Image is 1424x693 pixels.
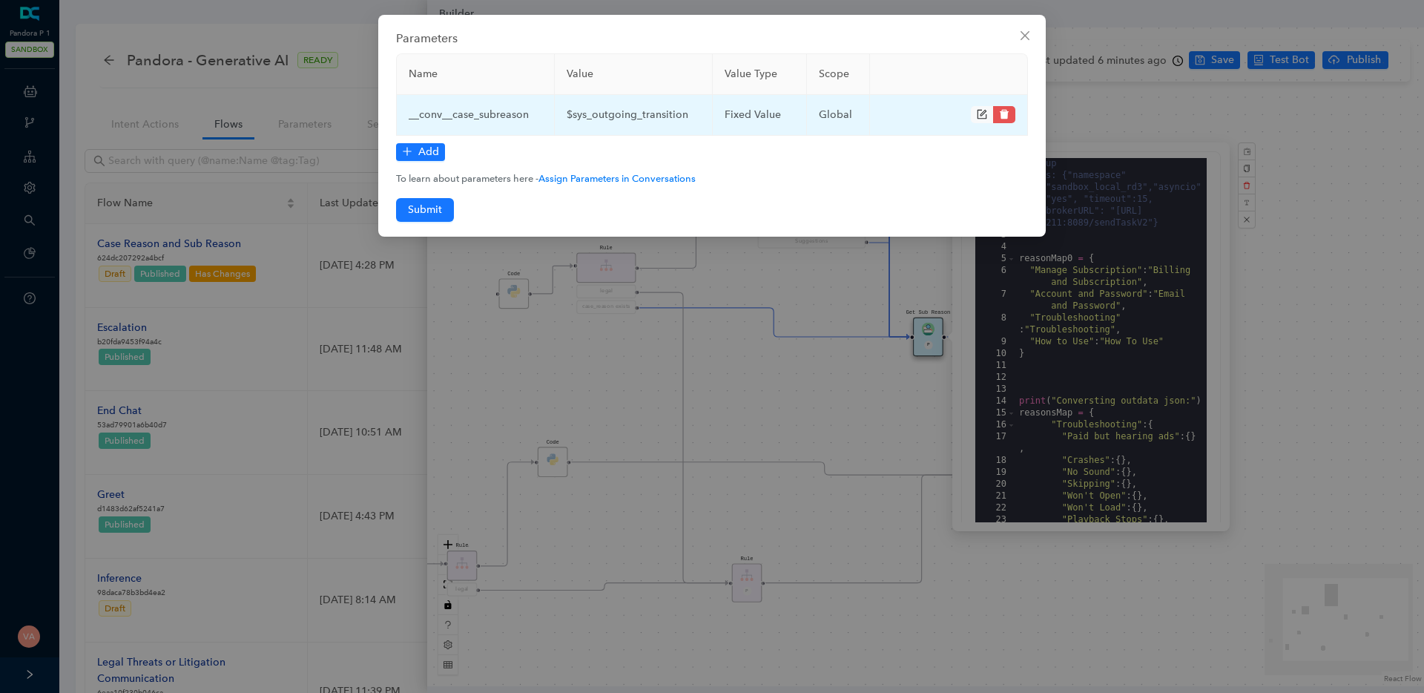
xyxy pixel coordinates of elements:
th: Value [555,54,713,95]
span: form [977,109,987,119]
span: plus [402,146,412,157]
td: __conv__case_subreason [397,95,555,136]
div: fixed Value [725,107,795,123]
button: Close [1013,24,1037,47]
div: global [819,107,857,123]
span: Add [418,144,439,160]
button: Submit [396,198,454,222]
a: Assign Parameters in Conversations [538,173,696,184]
span: delete [999,109,1009,119]
th: Scope [807,54,870,95]
div: To learn about parameters here - [396,171,1028,186]
th: Value Type [713,54,808,95]
div: Parameters [396,30,1028,47]
td: $sys_outgoing_transition [555,95,713,136]
button: Add [396,143,445,161]
th: Name [397,54,555,95]
span: Submit [408,202,442,218]
span: close [1019,30,1031,42]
